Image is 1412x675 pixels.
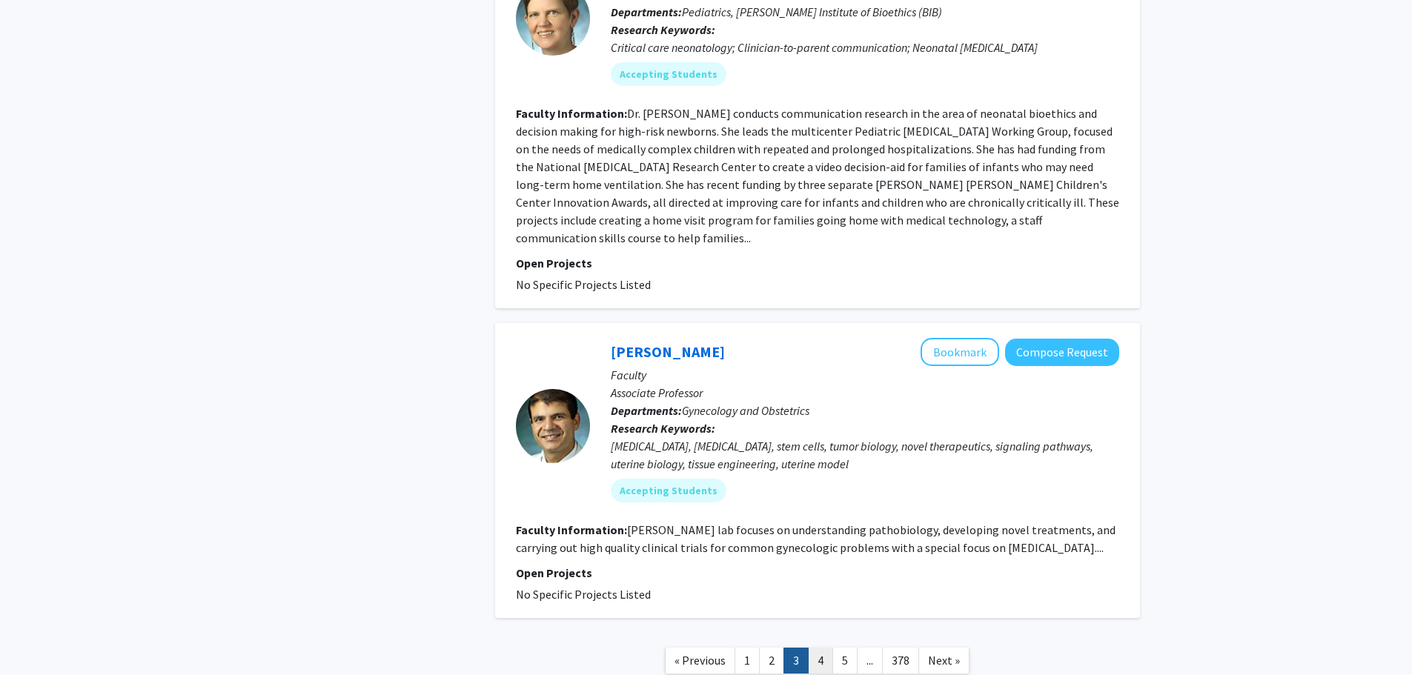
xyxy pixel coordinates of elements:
[516,564,1119,582] p: Open Projects
[928,653,960,668] span: Next »
[611,366,1119,384] p: Faculty
[665,648,735,674] a: Previous
[516,587,651,602] span: No Specific Projects Listed
[611,384,1119,402] p: Associate Professor
[611,403,682,418] b: Departments:
[611,342,725,361] a: [PERSON_NAME]
[611,421,715,436] b: Research Keywords:
[611,4,682,19] b: Departments:
[516,106,1119,245] fg-read-more: Dr. [PERSON_NAME] conducts communication research in the area of neonatal bioethics and decision ...
[783,648,809,674] a: 3
[611,62,726,86] mat-chip: Accepting Students
[682,4,942,19] span: Pediatrics, [PERSON_NAME] Institute of Bioethics (BIB)
[735,648,760,674] a: 1
[516,277,651,292] span: No Specific Projects Listed
[516,254,1119,272] p: Open Projects
[918,648,969,674] a: Next
[674,653,726,668] span: « Previous
[1005,339,1119,366] button: Compose Request to Mostafa Borahay
[611,39,1119,56] div: Critical care neonatology; Clinician-to-parent communication; Neonatal [MEDICAL_DATA]
[866,653,873,668] span: ...
[921,338,999,366] button: Add Mostafa Borahay to Bookmarks
[516,522,627,537] b: Faculty Information:
[882,648,919,674] a: 378
[516,522,1116,555] fg-read-more: [PERSON_NAME] lab focuses on understanding pathobiology, developing novel treatments, and carryin...
[808,648,833,674] a: 4
[611,437,1119,473] div: [MEDICAL_DATA], [MEDICAL_DATA], stem cells, tumor biology, novel therapeutics, signaling pathways...
[611,479,726,502] mat-chip: Accepting Students
[682,403,809,418] span: Gynecology and Obstetrics
[516,106,627,121] b: Faculty Information:
[759,648,784,674] a: 2
[832,648,858,674] a: 5
[11,608,63,664] iframe: Chat
[611,22,715,37] b: Research Keywords:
